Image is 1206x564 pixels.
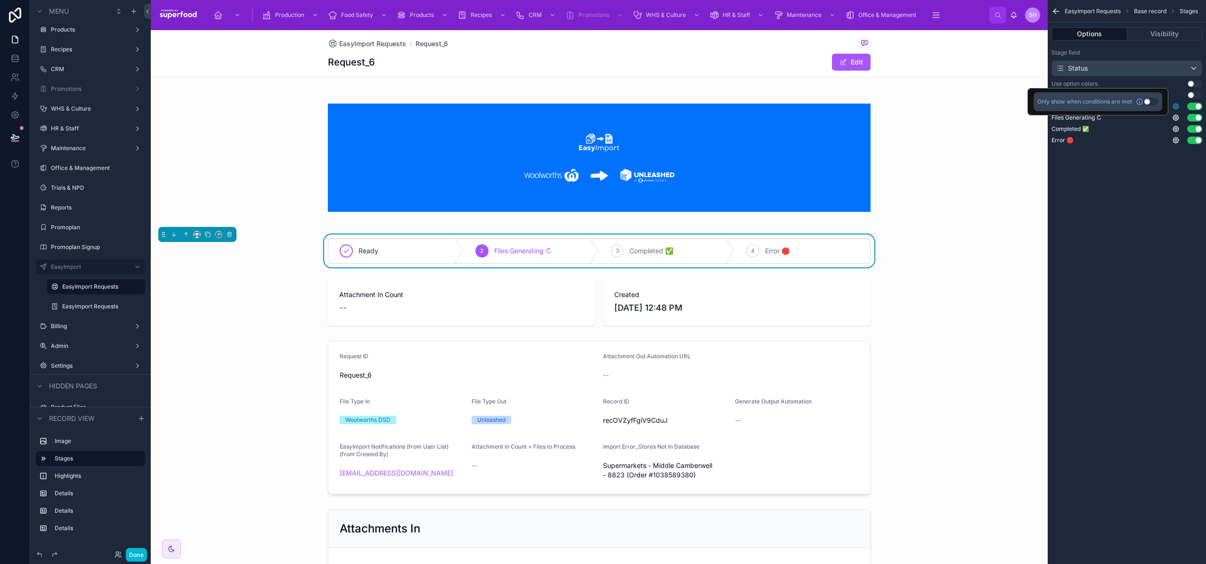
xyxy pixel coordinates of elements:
span: Files Generating ↻ [494,246,552,256]
label: Promotions [51,85,130,93]
span: Record view [49,414,95,423]
span: Only show when conditions are met [1037,98,1132,105]
label: Maintenance [51,145,130,152]
span: Hidden pages [49,381,97,391]
a: Products [394,7,453,24]
label: Stage field [1051,49,1080,56]
label: Products [51,26,130,33]
label: Settings [51,362,130,370]
a: Food Safety [325,7,392,24]
span: Menu [49,7,69,16]
label: Image [55,437,141,445]
label: WHS & Culture [51,105,130,113]
label: Details [55,524,141,532]
label: Promoplan [51,224,143,231]
button: Edit [832,54,871,71]
span: WHS & Culture [646,11,686,19]
label: Reports [51,204,143,211]
label: EasyImport Requests [62,303,143,310]
a: Maintenance [771,7,840,24]
span: Production [275,11,304,19]
div: Status [1056,64,1088,73]
span: Food Safety [341,11,373,19]
span: CRM [529,11,542,19]
label: HR & Staff [51,125,130,132]
a: Promotions [562,7,628,24]
button: Options [1051,27,1127,40]
label: Billing [51,322,130,330]
span: SH [1029,11,1037,19]
div: scrollable content [30,429,151,545]
a: HR & Staff [707,7,769,24]
span: Completed ✅ [629,246,673,256]
a: EasyImport Requests [328,39,406,48]
label: CRM [51,65,130,73]
label: Highlights [55,472,141,480]
button: Done [126,548,147,562]
label: Promoplan Signup [51,243,143,251]
a: Request_6 [416,39,448,48]
span: Promotions [579,11,609,19]
div: scrollable content [206,5,989,25]
label: Recipes [51,46,130,53]
span: Error 🛑 [765,246,790,256]
label: Admin [51,342,130,350]
button: Status [1051,60,1202,76]
label: Stages [55,455,138,462]
label: Trials & NPD [51,184,143,192]
label: Use option colors [1051,80,1098,88]
img: App logo [158,8,198,23]
a: Production [259,7,323,24]
span: Base record [1134,8,1166,15]
button: Visibility [1127,27,1203,40]
span: Files Generating ↻ [1051,114,1101,121]
h1: Request_6 [328,56,375,69]
a: Office & Management [842,7,923,24]
span: 2 [480,247,483,255]
label: Product Files [51,403,143,411]
label: EasyImport [51,263,126,271]
a: CRM [513,7,561,24]
span: Error 🛑 [1051,137,1074,144]
span: Recipes [471,11,492,19]
label: Details [55,507,141,515]
label: EasyImport Requests [62,283,139,290]
span: EasyImport Requests [339,39,406,48]
span: Office & Management [858,11,916,19]
span: Completed ✅ [1051,125,1089,133]
label: Details [55,490,141,497]
span: 4 [751,247,755,255]
a: Recipes [455,7,511,24]
span: 3 [616,247,619,255]
span: HR & Staff [723,11,750,19]
a: WHS & Culture [630,7,705,24]
span: Maintenance [787,11,822,19]
span: EasyImport Requests [1065,8,1121,15]
label: Office & Management [51,164,143,172]
span: Ready [359,246,378,256]
span: Products [410,11,434,19]
span: Stages [1180,8,1198,15]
